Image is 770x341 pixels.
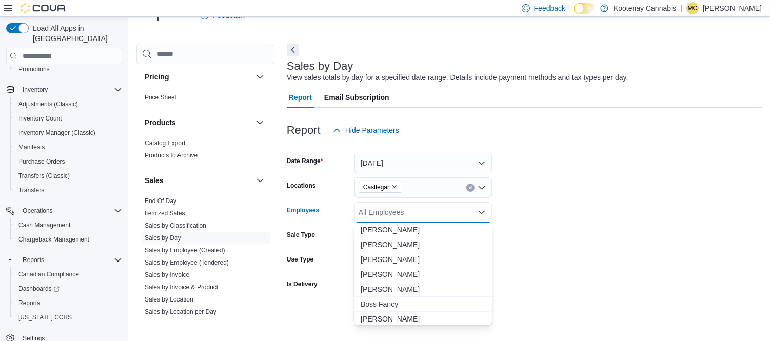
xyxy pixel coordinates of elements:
[287,157,323,165] label: Date Range
[18,285,60,293] span: Dashboards
[14,283,64,295] a: Dashboards
[10,218,126,232] button: Cash Management
[14,297,122,309] span: Reports
[145,72,252,82] button: Pricing
[287,72,628,83] div: View sales totals by day for a specified date range. Details include payment methods and tax type...
[14,233,93,246] a: Chargeback Management
[287,255,313,264] label: Use Type
[14,63,54,75] a: Promotions
[14,311,76,324] a: [US_STATE] CCRS
[361,284,486,294] span: [PERSON_NAME]
[614,2,676,14] p: Kootenay Cannabis
[18,205,122,217] span: Operations
[361,299,486,309] span: Boss Fancy
[14,283,122,295] span: Dashboards
[354,282,492,297] button: Bonnie Johnstone
[145,93,176,102] span: Price Sheet
[145,175,164,186] h3: Sales
[145,234,181,242] span: Sales by Day
[145,139,185,147] a: Catalog Export
[14,98,82,110] a: Adjustments (Classic)
[287,280,318,288] label: Is Delivery
[361,314,486,324] span: [PERSON_NAME]
[361,225,486,235] span: [PERSON_NAME]
[18,84,52,96] button: Inventory
[18,157,65,166] span: Purchase Orders
[145,283,218,291] span: Sales by Invoice & Product
[21,3,67,13] img: Cova
[145,284,218,291] a: Sales by Invoice & Product
[145,222,206,230] span: Sales by Classification
[287,44,299,56] button: Next
[145,271,189,278] a: Sales by Invoice
[145,72,169,82] h3: Pricing
[10,183,126,197] button: Transfers
[361,269,486,279] span: [PERSON_NAME]
[18,299,40,307] span: Reports
[14,268,83,280] a: Canadian Compliance
[18,254,48,266] button: Reports
[345,125,399,135] span: Hide Parameters
[354,223,492,237] button: Adam Shepherd
[2,253,126,267] button: Reports
[145,210,185,217] a: Itemized Sales
[354,252,492,267] button: Angela Wood
[10,310,126,325] button: [US_STATE] CCRS
[10,140,126,154] button: Manifests
[145,271,189,279] span: Sales by Invoice
[145,117,252,128] button: Products
[23,207,53,215] span: Operations
[10,296,126,310] button: Reports
[145,259,229,266] a: Sales by Employee (Tendered)
[680,2,682,14] p: |
[145,197,176,205] a: End Of Day
[145,222,206,229] a: Sales by Classification
[688,2,698,14] span: MC
[686,2,699,14] div: Melissa Chapman
[145,296,193,303] a: Sales by Location
[18,100,78,108] span: Adjustments (Classic)
[23,256,44,264] span: Reports
[254,116,266,129] button: Products
[18,313,72,322] span: [US_STATE] CCRS
[10,267,126,282] button: Canadian Compliance
[145,308,216,315] a: Sales by Location per Day
[324,87,389,108] span: Email Subscription
[354,267,492,282] button: Bella Leitch
[145,295,193,304] span: Sales by Location
[18,235,89,244] span: Chargeback Management
[329,120,403,141] button: Hide Parameters
[145,234,181,242] a: Sales by Day
[254,174,266,187] button: Sales
[18,172,70,180] span: Transfers (Classic)
[14,219,122,231] span: Cash Management
[391,184,398,190] button: Remove Castlegar from selection in this group
[287,182,316,190] label: Locations
[23,86,48,94] span: Inventory
[14,268,122,280] span: Canadian Compliance
[18,205,57,217] button: Operations
[14,127,122,139] span: Inventory Manager (Classic)
[363,182,389,192] span: Castlegar
[2,204,126,218] button: Operations
[145,209,185,217] span: Itemized Sales
[145,151,198,159] span: Products to Archive
[136,91,274,108] div: Pricing
[14,155,122,168] span: Purchase Orders
[354,237,492,252] button: Allison Couch
[359,182,402,193] span: Castlegar
[14,170,122,182] span: Transfers (Classic)
[478,184,486,192] button: Open list of options
[574,3,595,14] input: Dark Mode
[14,233,122,246] span: Chargeback Management
[14,112,122,125] span: Inventory Count
[534,3,565,13] span: Feedback
[14,170,74,182] a: Transfers (Classic)
[18,270,79,278] span: Canadian Compliance
[14,98,122,110] span: Adjustments (Classic)
[2,83,126,97] button: Inventory
[145,247,225,254] a: Sales by Employee (Created)
[354,312,492,327] button: Brian Gray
